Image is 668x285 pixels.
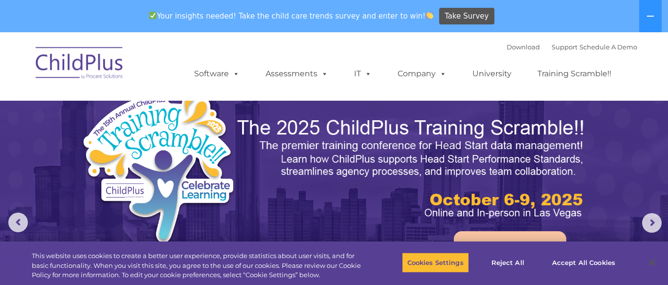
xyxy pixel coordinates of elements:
[32,251,367,280] div: This website uses cookies to create a better user experience, provide statistics about user visit...
[528,64,621,84] a: Training Scramble!!
[547,252,621,273] button: Accept All Cookies
[507,43,637,51] font: |
[477,252,538,273] button: Reject All
[507,43,540,51] a: Download
[136,105,178,112] span: Phone number
[184,64,249,84] a: Software
[579,43,637,51] a: Schedule A Demo
[136,65,166,72] span: Last name
[256,64,338,84] a: Assessments
[454,231,566,261] a: Learn More
[31,40,129,89] img: ChildPlus by Procare Solutions
[642,252,663,273] button: Close
[344,64,381,84] a: IT
[439,8,494,25] a: Take Survey
[388,64,456,84] a: Company
[463,64,521,84] a: University
[445,8,489,25] span: Take Survey
[402,252,469,273] button: Cookies Settings
[552,43,578,51] a: Support
[149,12,156,19] img: ✅
[145,6,438,25] span: Your insights needed! Take the child care trends survey and enter to win!
[426,12,433,19] img: 👏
